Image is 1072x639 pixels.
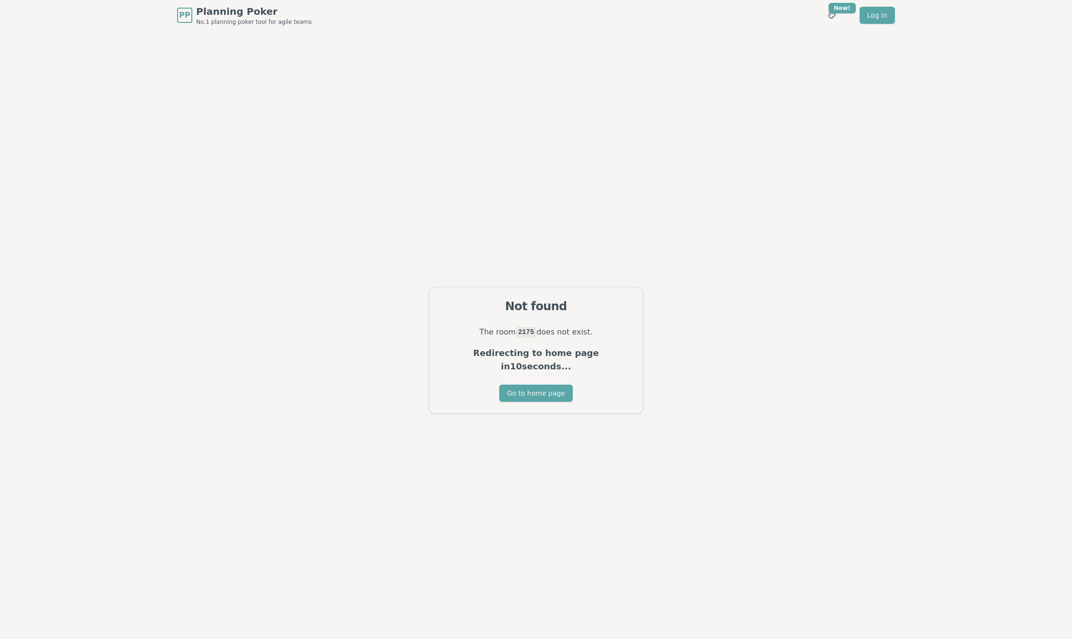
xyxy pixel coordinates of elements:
a: PPPlanning PokerNo.1 planning poker tool for agile teams [177,5,312,26]
span: PP [179,10,190,21]
a: Log in [860,7,895,24]
span: Planning Poker [196,5,312,18]
div: Not found [441,299,631,314]
span: No.1 planning poker tool for agile teams [196,18,312,26]
p: The room does not exist. [441,325,631,339]
p: Redirecting to home page in 10 seconds... [441,346,631,373]
button: Go to home page [499,385,572,402]
code: 2175 [516,327,536,337]
button: New! [823,7,841,24]
div: New! [829,3,856,13]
